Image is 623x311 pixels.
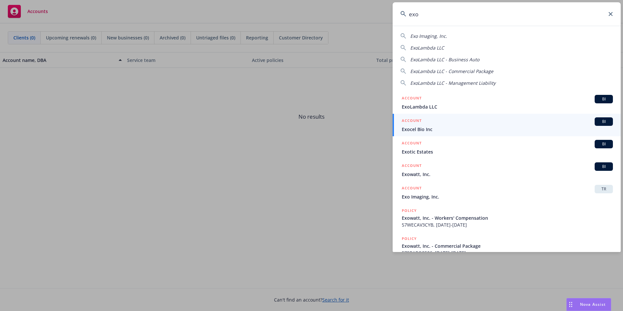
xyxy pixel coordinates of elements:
[393,136,621,159] a: ACCOUNTBIExotic Estates
[567,298,575,311] div: Drag to move
[402,117,422,125] h5: ACCOUNT
[566,298,611,311] button: Nova Assist
[402,162,422,170] h5: ACCOUNT
[597,186,610,192] span: TR
[402,185,422,193] h5: ACCOUNT
[393,114,621,136] a: ACCOUNTBIExocel Bio Inc
[410,33,447,39] span: Exo Imaging, Inc.
[402,193,613,200] span: Exo Imaging, Inc.
[402,235,417,242] h5: POLICY
[597,141,610,147] span: BI
[402,249,613,256] span: 57SBABO8506, [DATE]-[DATE]
[597,96,610,102] span: BI
[393,159,621,181] a: ACCOUNTBIExowatt, Inc.
[402,207,417,214] h5: POLICY
[402,126,613,133] span: Exocel Bio Inc
[402,95,422,103] h5: ACCOUNT
[393,91,621,114] a: ACCOUNTBIExoLambda LLC
[402,243,613,249] span: Exowatt, Inc. - Commercial Package
[410,80,496,86] span: ExoLambda LLC - Management Liability
[402,140,422,148] h5: ACCOUNT
[402,215,613,221] span: Exowatt, Inc. - Workers' Compensation
[402,103,613,110] span: ExoLambda LLC
[410,45,444,51] span: ExoLambda LLC
[402,171,613,178] span: Exowatt, Inc.
[580,302,606,307] span: Nova Assist
[402,221,613,228] span: 57WECAV3CYB, [DATE]-[DATE]
[410,56,479,63] span: ExoLambda LLC - Business Auto
[393,2,621,26] input: Search...
[393,181,621,204] a: ACCOUNTTRExo Imaging, Inc.
[597,119,610,125] span: BI
[393,232,621,260] a: POLICYExowatt, Inc. - Commercial Package57SBABO8506, [DATE]-[DATE]
[402,148,613,155] span: Exotic Estates
[410,68,493,74] span: ExoLambda LLC - Commercial Package
[393,204,621,232] a: POLICYExowatt, Inc. - Workers' Compensation57WECAV3CYB, [DATE]-[DATE]
[597,164,610,170] span: BI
